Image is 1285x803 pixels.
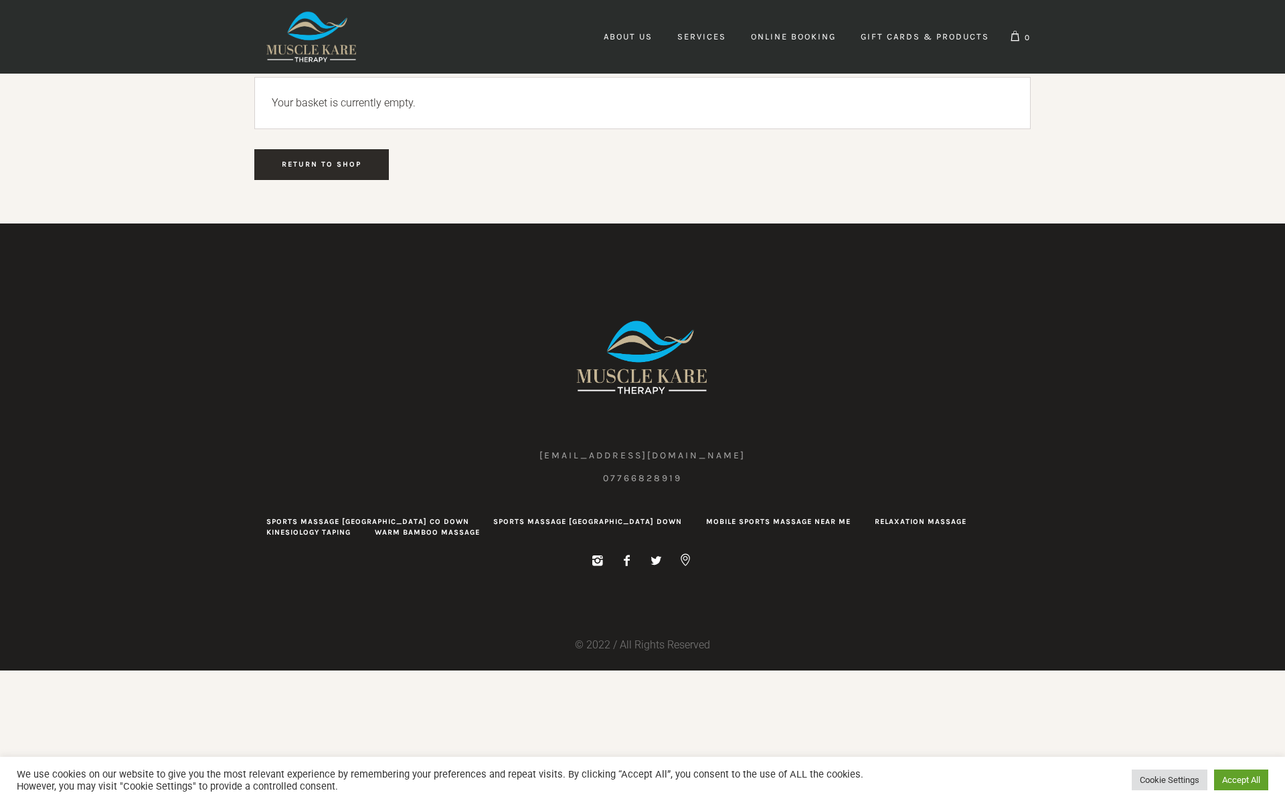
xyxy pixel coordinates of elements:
a: Return to shop [254,149,389,180]
a: Mobile Sports Massage Near Me [706,517,851,527]
a: Relaxation Massage [875,517,966,527]
a: Online Booking [739,23,848,50]
span: About Us [604,31,653,41]
a: 07766828919 [603,472,682,484]
a: Google Maps [679,554,692,567]
a: Facebook [620,554,633,567]
a: Warm Bamboo Massage [375,527,480,538]
a: Gift Cards & Products [849,23,1001,50]
a: Sports Massage [GEOGRAPHIC_DATA] Down [493,517,682,527]
span: Gift Cards & Products [861,31,989,41]
a: Accept All [1214,770,1268,790]
img: Muscle Kare [559,304,726,411]
a: Cookie Settings [1132,770,1207,790]
a: Kinesiology Taping [266,527,351,538]
span: Online Booking [751,31,836,41]
div: We use cookies on our website to give you the most relevant experience by remembering your prefer... [17,768,893,792]
a: Instagram [590,554,604,567]
a: About Us [592,23,665,50]
div: Your basket is currently empty. [254,77,1031,129]
a: Twitter [649,554,663,567]
a: [EMAIL_ADDRESS][DOMAIN_NAME] [539,450,746,461]
span: Services [677,31,726,41]
a: Sports Massage [GEOGRAPHIC_DATA] Co Down [266,517,469,527]
a: Services [665,23,738,50]
span: © 2022 / All Rights Reserved [254,636,1031,654]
